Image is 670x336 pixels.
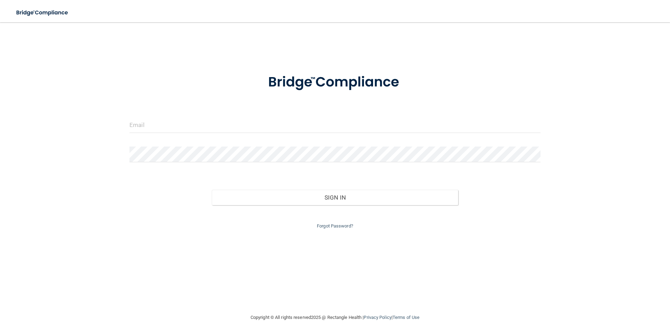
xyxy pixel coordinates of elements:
img: bridge_compliance_login_screen.278c3ca4.svg [10,6,75,20]
input: Email [129,117,541,133]
a: Terms of Use [393,315,419,320]
a: Privacy Policy [364,315,391,320]
div: Copyright © All rights reserved 2025 @ Rectangle Health | | [208,306,462,329]
img: bridge_compliance_login_screen.278c3ca4.svg [254,64,416,100]
button: Sign In [212,190,459,205]
a: Forgot Password? [317,223,353,229]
